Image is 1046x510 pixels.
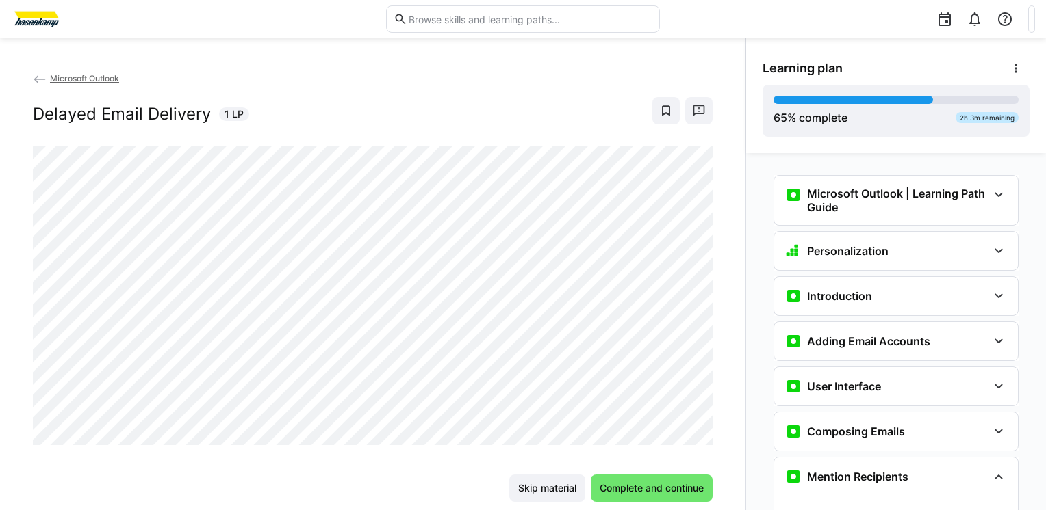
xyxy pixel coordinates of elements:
[509,474,585,502] button: Skip material
[956,112,1019,123] div: 2h 3m remaining
[807,425,905,438] h3: Composing Emails
[807,289,872,303] h3: Introduction
[516,481,578,495] span: Skip material
[807,187,988,214] h3: Microsoft Outlook | Learning Path Guide
[33,73,119,83] a: Microsoft Outlook
[807,470,908,483] h3: Mention Recipients
[33,104,211,124] h2: Delayed Email Delivery
[225,107,244,121] span: 1 LP
[407,13,652,25] input: Browse skills and learning paths...
[763,61,843,76] span: Learning plan
[50,73,119,83] span: Microsoft Outlook
[598,481,706,495] span: Complete and continue
[591,474,713,502] button: Complete and continue
[807,379,881,393] h3: User Interface
[807,244,889,258] h3: Personalization
[774,111,787,124] span: 65
[774,109,847,126] div: % complete
[807,334,930,348] h3: Adding Email Accounts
